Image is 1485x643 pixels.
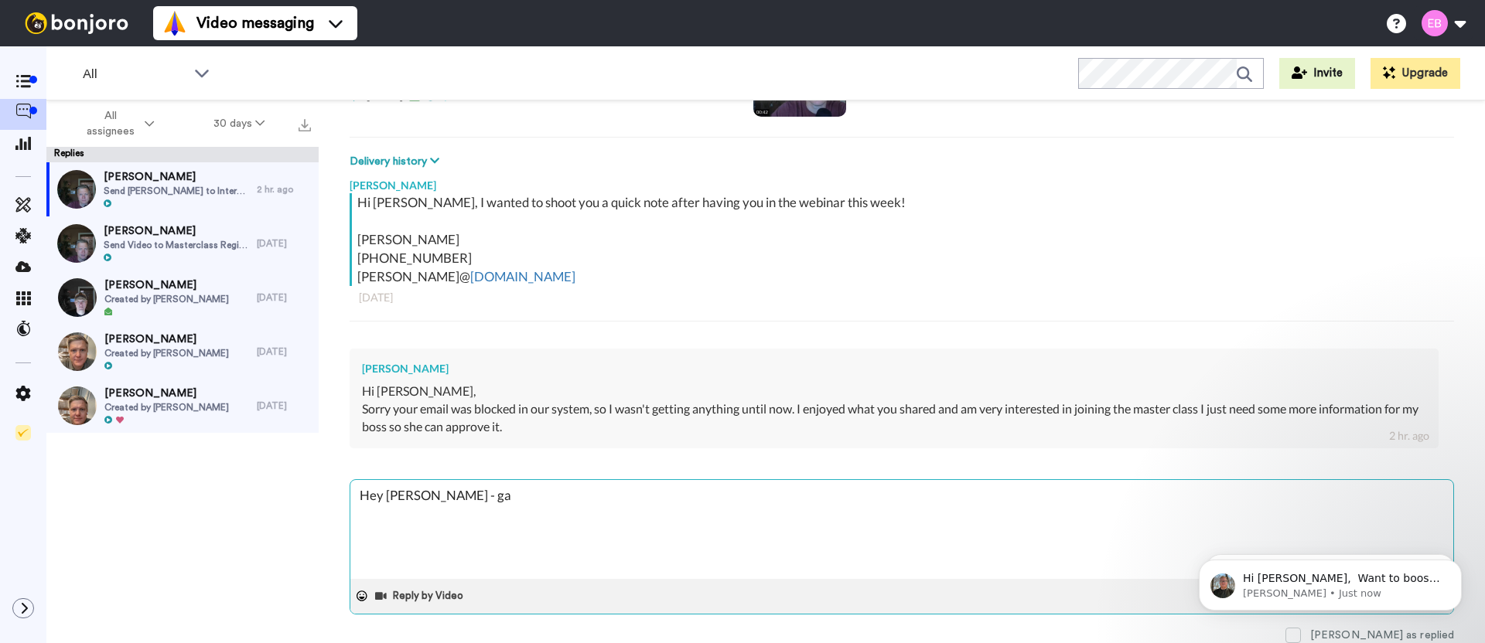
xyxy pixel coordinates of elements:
div: [DATE] [257,400,311,412]
div: [PERSON_NAME] [350,170,1454,193]
span: [PERSON_NAME] [104,223,249,239]
a: [PERSON_NAME]Created by [PERSON_NAME][DATE] [46,270,319,325]
span: Send Video to Masterclass Registrants [104,239,249,251]
span: Created by [PERSON_NAME] [104,347,229,359]
div: [PERSON_NAME] [362,361,1426,376]
span: [PERSON_NAME] [104,386,229,401]
a: [PERSON_NAME]Send [PERSON_NAME] to Interested Attendees2 hr. ago [46,162,319,216]
div: 2 hr. ago [1389,428,1429,444]
span: Hi [PERSON_NAME], ​ Want to boost your Bonjoro email open rates? Here's our help doc to assist wi... [67,45,265,180]
button: 30 days [184,110,295,138]
div: Sorry your email was blocked in our system, so I wasn't getting anything until now. I enjoyed wha... [362,400,1426,436]
p: Message from James, sent Just now [67,60,267,73]
img: 5796606d-ca03-4fab-9be5-64713e828d55-thumb.jpg [58,278,97,317]
textarea: Hey [PERSON_NAME] - ga [350,480,1453,579]
span: [PERSON_NAME] [104,332,229,347]
div: 2 hr. ago [257,183,311,196]
button: Upgrade [1371,58,1460,89]
div: [DATE] [257,237,311,250]
img: bj-logo-header-white.svg [19,12,135,34]
iframe: Intercom notifications message [1176,527,1485,635]
div: [DATE] [257,345,311,358]
a: [PERSON_NAME]Send Video to Masterclass Registrants[DATE] [46,216,319,270]
img: Checklist.svg [15,425,31,441]
div: [PERSON_NAME] as replied [1310,628,1454,643]
button: Invite [1279,58,1355,89]
span: All assignees [79,108,142,139]
img: 49a79975-d2de-460e-add4-3972ed31e9c6-thumb.jpg [57,224,96,263]
button: Export all results that match these filters now. [294,112,316,135]
div: Replies [46,147,319,162]
span: [PERSON_NAME] [104,277,229,293]
span: All [83,65,186,83]
span: Send [PERSON_NAME] to Interested Attendees [104,185,249,197]
img: b933f0b1-53de-4c43-ae1e-052f788e996c-thumb.jpg [58,332,97,371]
span: Video messaging [196,12,314,34]
button: All assignees [49,102,184,145]
span: Created by [PERSON_NAME] [104,401,229,413]
div: [DATE] [257,291,311,304]
img: 414982a4-c91e-47df-802e-9078a7771c78-thumb.jpg [58,386,97,425]
div: [DATE] [359,290,1445,305]
span: Created by [PERSON_NAME] [104,293,229,305]
span: [PERSON_NAME] [104,169,249,185]
div: Hi [PERSON_NAME], [362,383,1426,400]
button: Delivery history [350,153,444,170]
a: [PERSON_NAME]Created by [PERSON_NAME][DATE] [46,379,319,433]
a: [DOMAIN_NAME] [470,268,575,284]
img: export.svg [299,119,311,131]
button: Reply by Video [374,584,468,607]
img: 5927b53c-0e47-410a-8267-94c58496dff8-thumb.jpg [57,170,96,209]
a: [PERSON_NAME]Created by [PERSON_NAME][DATE] [46,325,319,379]
div: Hi [PERSON_NAME], I wanted to shoot you a quick note after having you in the webinar this week! [... [357,193,1450,286]
img: vm-color.svg [162,11,187,36]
